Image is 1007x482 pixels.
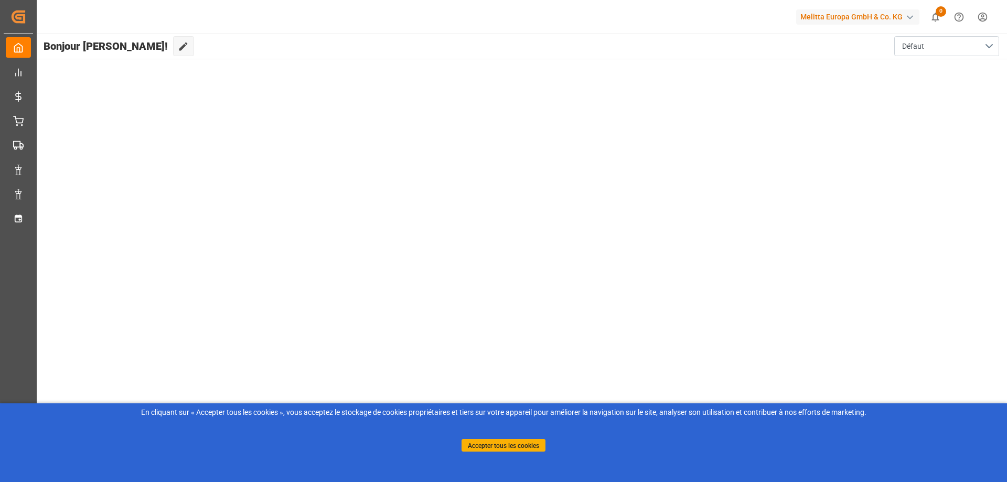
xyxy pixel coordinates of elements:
button: ouvrir le menu [894,36,999,56]
button: Melitta Europa GmbH & Co. KG [796,7,924,27]
font: Melitta Europa GmbH & Co. KG [800,13,903,21]
button: Centre d'aide [947,5,971,29]
button: afficher 0 nouvelles notifications [924,5,947,29]
button: Accepter tous les cookies [462,439,545,452]
font: En cliquant sur « Accepter tous les cookies », vous acceptez le stockage de cookies propriétaires... [141,408,866,416]
font: Accepter tous les cookies [468,442,539,449]
font: Bonjour [PERSON_NAME]! [44,40,168,52]
font: 0 [939,7,942,14]
font: Défaut [902,42,924,50]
